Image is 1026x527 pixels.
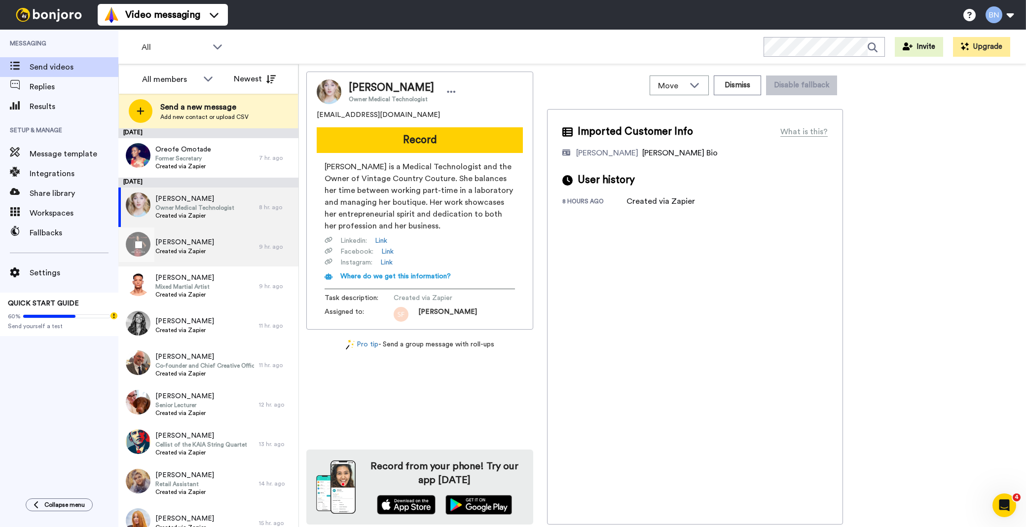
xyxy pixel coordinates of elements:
span: Mixed Martial Artist [155,283,214,291]
span: Created via Zapier [155,488,214,496]
span: Collapse menu [44,501,85,509]
span: Add new contact or upload CSV [160,113,249,121]
span: All [142,41,208,53]
div: Created via Zapier [626,195,695,207]
div: All members [142,74,198,85]
a: Link [381,247,394,257]
span: Workspaces [30,207,118,219]
h4: Record from your phone! Try our app [DATE] [366,459,523,487]
button: Disable fallback [766,75,837,95]
div: What is this? [780,126,828,138]
span: Former Secretary [155,154,211,162]
span: [PERSON_NAME] [155,514,214,524]
div: 15 hr. ago [259,519,293,527]
span: Share library [30,188,118,199]
div: 11 hr. ago [259,361,293,369]
img: 435cec1b-46f0-4250-b324-5a95e56d6b2e.jpg [126,469,150,493]
span: [PERSON_NAME] [155,470,214,480]
img: playstore [445,495,512,515]
img: bj-logo-header-white.svg [12,8,86,22]
span: Cellist of the KAIA String Quartet [155,441,247,449]
span: Co-founder and Chief Creative Officer [155,362,254,370]
img: Image of Jeannie Lynne [317,79,341,104]
img: 12d85367-f8a5-4ff0-a5d8-dc776c98862e.jpg [126,192,150,217]
span: Owner Medical Technologist [349,95,434,103]
span: Instagram : [340,258,372,267]
span: 4 [1013,493,1021,501]
span: Task description : [325,293,394,303]
span: Created via Zapier [155,326,214,334]
span: Fallbacks [30,227,118,239]
span: [PERSON_NAME] [418,307,477,322]
img: 5d5ab2f4-2e19-41f3-be23-9a2dbf7543d8.jpg [126,143,150,168]
span: Send yourself a test [8,322,110,330]
iframe: Intercom live chat [992,493,1016,517]
span: [PERSON_NAME] [155,391,214,401]
button: Upgrade [953,37,1010,57]
span: Assigned to: [325,307,394,322]
span: Where do we get this information? [340,273,451,280]
button: Record [317,127,523,153]
a: Link [380,258,393,267]
img: download [316,460,356,514]
div: 11 hr. ago [259,322,293,330]
img: magic-wand.svg [346,339,355,350]
div: 8 hr. ago [259,203,293,211]
span: [PERSON_NAME] [155,237,214,247]
span: Senior Lecturer [155,401,214,409]
img: appstore [377,495,436,515]
span: Created via Zapier [155,212,234,220]
span: [PERSON_NAME] [155,431,247,441]
img: ef289ea0-1d7b-4aea-a0ac-bf2891b760d0.jpg [126,311,150,336]
div: [DATE] [118,178,298,188]
div: [DATE] [118,128,298,138]
span: Imported Customer Info [578,124,693,139]
span: [PERSON_NAME] [155,273,214,283]
span: [PERSON_NAME] Bio [642,149,718,157]
img: sf.png [394,307,408,322]
span: QUICK START GUIDE [8,300,79,307]
div: [PERSON_NAME] [576,147,638,159]
span: Linkedin : [340,236,367,246]
button: Newest [226,69,283,89]
span: Created via Zapier [155,449,247,456]
span: Message template [30,148,118,160]
div: 8 hours ago [562,197,626,207]
span: [PERSON_NAME] [349,80,434,95]
img: 31e13b39-ea2c-444e-8e73-d1839f418439.png [126,429,150,454]
span: Oreofe Omotade [155,145,211,154]
span: Created via Zapier [394,293,487,303]
span: Settings [30,267,118,279]
div: 9 hr. ago [259,243,293,251]
span: Video messaging [125,8,200,22]
button: Dismiss [714,75,761,95]
img: df76e0c0-cc36-4d4c-af57-8b3aeae3c9e4.jpg [126,350,150,375]
span: User history [578,173,635,188]
span: [PERSON_NAME] [155,316,214,326]
span: Replies [30,81,118,93]
span: [EMAIL_ADDRESS][DOMAIN_NAME] [317,110,440,120]
div: Tooltip anchor [110,311,118,320]
div: 12 hr. ago [259,401,293,409]
img: cb9d7ae2-4972-4f91-80df-7a160344b084.jpg [126,390,150,414]
span: 60% [8,312,21,320]
span: [PERSON_NAME] [155,352,254,362]
span: Retail Assistant [155,480,214,488]
img: 55377d19-033c-4388-8afb-5ff60d0846ef.jpg [126,271,150,296]
button: Collapse menu [26,498,93,511]
span: Created via Zapier [155,247,214,255]
span: [PERSON_NAME] [155,194,234,204]
div: 7 hr. ago [259,154,293,162]
span: Owner Medical Technologist [155,204,234,212]
span: Created via Zapier [155,409,214,417]
a: Pro tip [346,339,378,350]
a: Link [375,236,387,246]
span: Created via Zapier [155,162,211,170]
button: Invite [895,37,943,57]
div: 13 hr. ago [259,440,293,448]
span: Facebook : [340,247,373,257]
span: Integrations [30,168,118,180]
div: - Send a group message with roll-ups [306,339,533,350]
span: Created via Zapier [155,370,254,377]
